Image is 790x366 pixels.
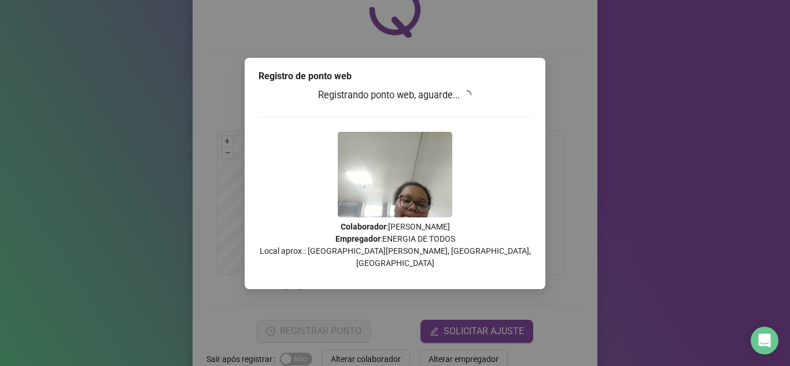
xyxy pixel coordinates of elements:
div: Registro de ponto web [259,69,531,83]
strong: Colaborador [341,222,386,231]
h3: Registrando ponto web, aguarde... [259,88,531,103]
strong: Empregador [335,234,381,243]
span: loading [462,90,471,99]
div: Open Intercom Messenger [751,327,778,354]
img: 9k= [338,132,452,217]
p: : [PERSON_NAME] : ENERGIA DE TODOS Local aprox.: [GEOGRAPHIC_DATA][PERSON_NAME], [GEOGRAPHIC_DATA... [259,221,531,269]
